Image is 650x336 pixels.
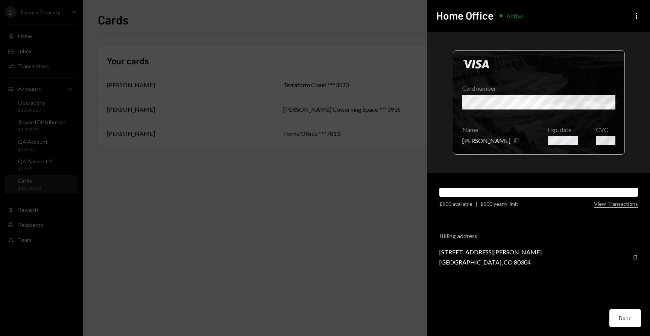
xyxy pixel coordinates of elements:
[594,201,638,208] button: View Transactions
[453,50,625,155] div: Click to hide
[439,200,472,208] div: $500 available
[439,232,638,239] div: Billing address
[506,12,523,20] div: Active
[439,258,542,266] div: [GEOGRAPHIC_DATA], CO 80304
[436,8,494,23] h2: Home Office
[439,248,542,255] div: [STREET_ADDRESS][PERSON_NAME]
[480,200,518,208] div: $500 yearly limit
[609,309,641,327] button: Done
[475,200,477,208] div: |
